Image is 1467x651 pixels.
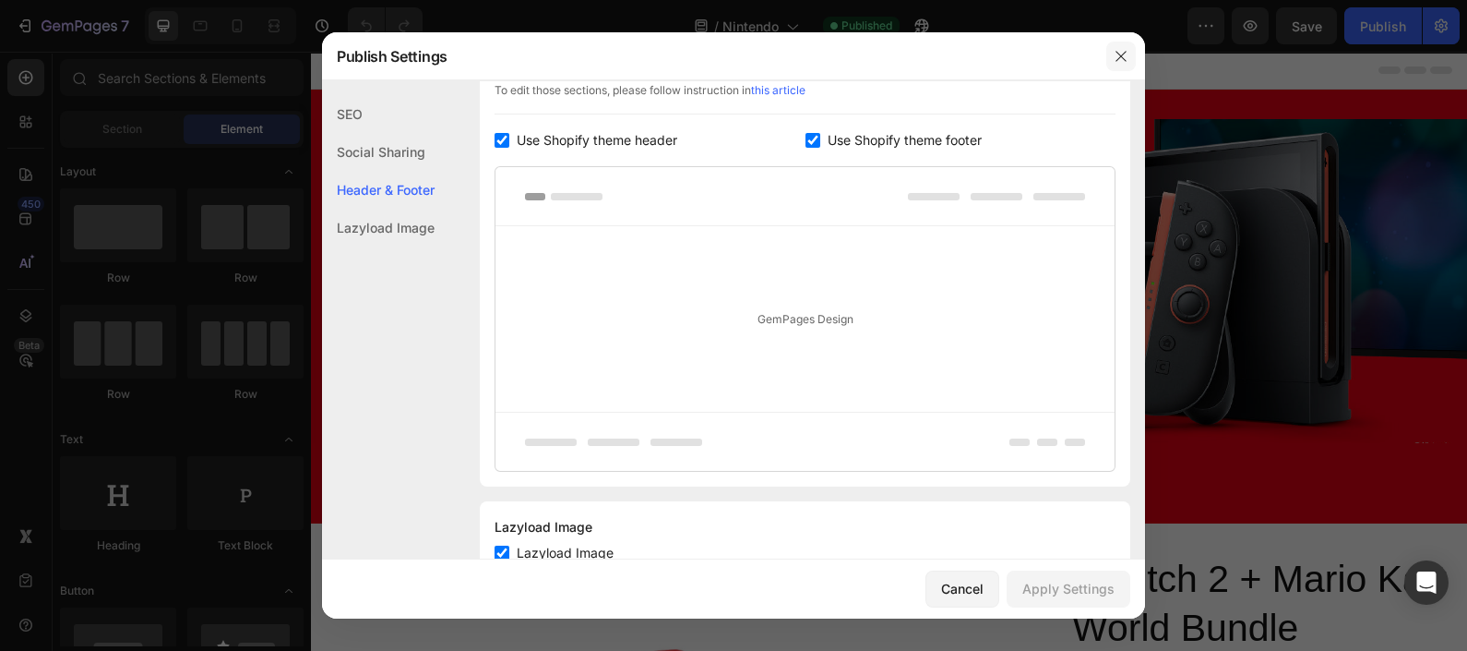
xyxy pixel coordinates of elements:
[495,226,1115,412] div: GemPages Design
[322,95,435,133] div: SEO
[828,129,982,151] span: Use Shopify theme footer
[751,83,805,97] a: this article
[941,579,984,598] div: Cancel
[322,171,435,209] div: Header & Footer
[1022,579,1115,598] div: Apply Settings
[322,209,435,247] div: Lazyload Image
[517,129,677,151] span: Use Shopify theme header
[322,32,1097,80] div: Publish Settings
[1404,561,1449,605] div: Open Intercom Messenger
[517,542,614,564] span: Lazyload Image
[1007,571,1130,608] button: Apply Settings
[925,571,999,608] button: Cancel
[495,82,1115,115] div: To edit those sections, please follow instruction in
[322,133,435,171] div: Social Sharing
[593,501,1157,604] h1: Nintendo Switch 2 + Mario Kart World Bundle
[495,516,1115,538] div: Lazyload Image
